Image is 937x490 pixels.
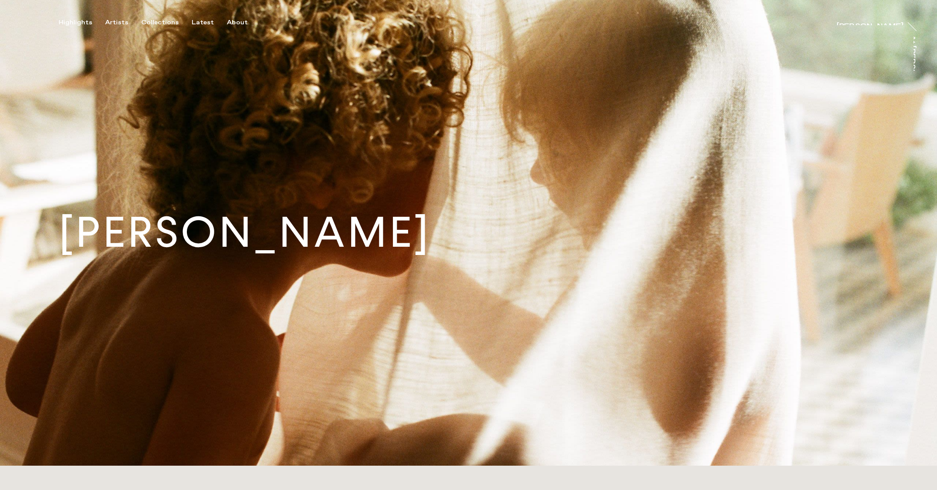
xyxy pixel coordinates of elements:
button: About [227,19,261,26]
button: Latest [192,19,227,26]
div: Highlights [59,19,92,26]
div: Artists [105,19,128,26]
button: Artists [105,19,141,26]
div: About [227,19,248,26]
button: Highlights [59,19,105,26]
div: Collections [141,19,179,26]
a: At [PERSON_NAME] [914,35,922,71]
div: Latest [192,19,214,26]
button: Collections [141,19,192,26]
h1: [PERSON_NAME] [59,212,431,254]
div: At [PERSON_NAME] [909,35,916,113]
a: [PERSON_NAME] [837,17,904,25]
